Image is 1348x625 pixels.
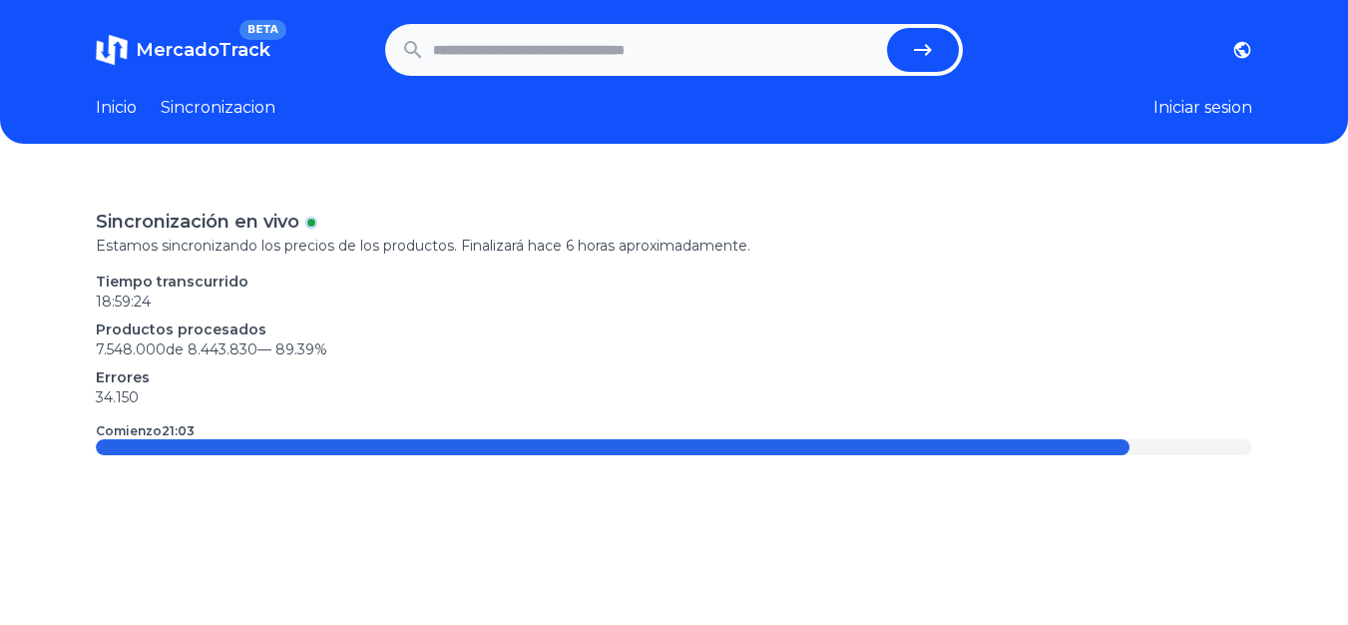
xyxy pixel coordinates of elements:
time: 18:59:24 [96,293,151,311]
a: MercadoTrackBETA [96,34,270,66]
time: 21:03 [162,423,195,438]
p: Estamos sincronizando los precios de los productos. Finalizará hace 6 horas aproximadamente. [96,236,1252,256]
p: Productos procesados [96,319,1252,339]
p: 34.150 [96,387,1252,407]
p: Tiempo transcurrido [96,272,1252,292]
p: Comienzo [96,423,195,439]
p: Sincronización en vivo [96,208,299,236]
p: Errores [96,367,1252,387]
span: MercadoTrack [136,39,270,61]
a: Sincronizacion [161,96,275,120]
span: 89.39 % [275,340,327,358]
a: Inicio [96,96,137,120]
span: BETA [239,20,286,40]
img: MercadoTrack [96,34,128,66]
button: Iniciar sesion [1153,96,1252,120]
p: 7.548.000 de 8.443.830 — [96,339,1252,359]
